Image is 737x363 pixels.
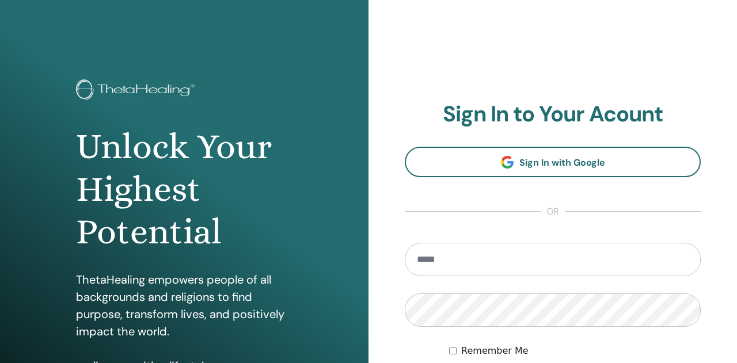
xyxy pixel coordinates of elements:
[461,344,529,358] label: Remember Me
[405,101,701,128] h2: Sign In to Your Acount
[519,156,605,169] span: Sign In with Google
[76,271,293,340] p: ThetaHealing empowers people of all backgrounds and religions to find purpose, transform lives, a...
[405,147,701,177] a: Sign In with Google
[449,344,701,358] div: Keep me authenticated indefinitely or until I manually logout
[541,205,565,219] span: or
[76,125,293,254] h1: Unlock Your Highest Potential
